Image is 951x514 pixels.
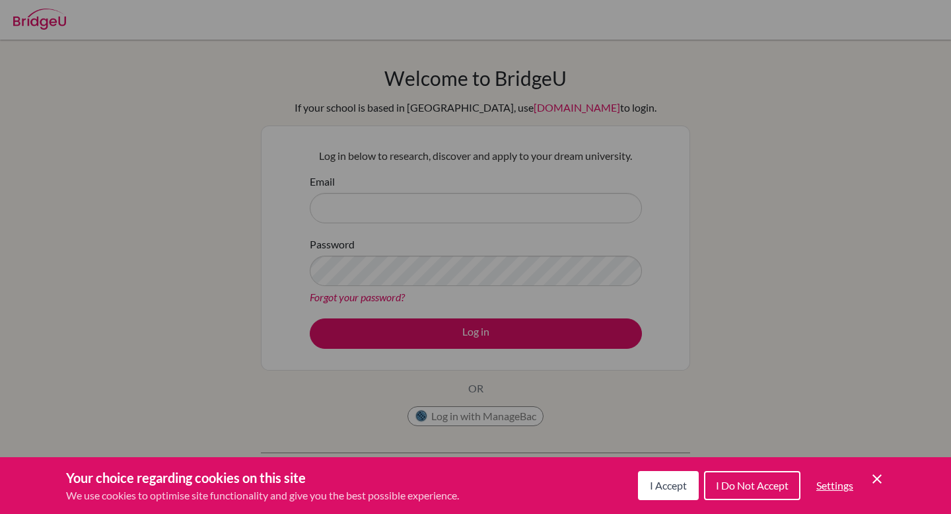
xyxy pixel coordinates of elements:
button: Settings [806,472,864,499]
h3: Your choice regarding cookies on this site [66,468,459,488]
button: I Do Not Accept [704,471,800,500]
button: Save and close [869,471,885,487]
span: I Do Not Accept [716,479,789,492]
button: I Accept [638,471,699,500]
span: I Accept [650,479,687,492]
p: We use cookies to optimise site functionality and give you the best possible experience. [66,488,459,503]
span: Settings [816,479,853,492]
